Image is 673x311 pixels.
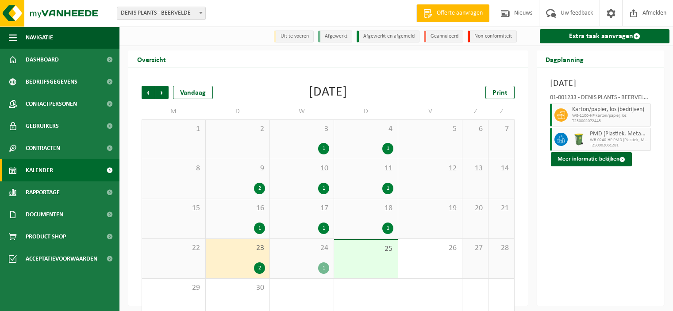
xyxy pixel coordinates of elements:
[4,292,148,311] iframe: chat widget
[403,203,458,213] span: 19
[117,7,206,20] span: DENIS PLANTS - BEERVELDE
[146,283,201,293] span: 29
[550,95,651,104] div: 01-001233 - DENIS PLANTS - BEERVELDE
[550,77,651,90] h3: [DATE]
[338,164,393,173] span: 11
[537,50,592,68] h2: Dagplanning
[210,243,265,253] span: 23
[318,183,329,194] div: 1
[146,124,201,134] span: 1
[173,86,213,99] div: Vandaag
[210,203,265,213] span: 16
[382,183,393,194] div: 1
[403,243,458,253] span: 26
[467,203,484,213] span: 20
[462,104,488,119] td: Z
[26,27,53,49] span: Navigatie
[334,104,398,119] td: D
[155,86,169,99] span: Volgende
[274,243,329,253] span: 24
[254,183,265,194] div: 2
[117,7,205,19] span: DENIS PLANTS - BEERVELDE
[467,164,484,173] span: 13
[590,138,648,143] span: WB-0240-HP PMD (Plastiek, Metaal, Drankkartons) (bedrijven)
[26,49,59,71] span: Dashboard
[416,4,489,22] a: Offerte aanvragen
[467,124,484,134] span: 6
[493,164,510,173] span: 14
[274,31,314,42] li: Uit te voeren
[26,226,66,248] span: Product Shop
[485,86,515,99] a: Print
[274,124,329,134] span: 3
[146,203,201,213] span: 15
[424,31,463,42] li: Geannuleerd
[382,143,393,154] div: 1
[274,164,329,173] span: 10
[274,203,329,213] span: 17
[142,104,206,119] td: M
[142,86,155,99] span: Vorige
[128,50,175,68] h2: Overzicht
[26,181,60,203] span: Rapportage
[206,104,270,119] td: D
[318,262,329,274] div: 1
[26,115,59,137] span: Gebruikers
[254,262,265,274] div: 2
[492,89,508,96] span: Print
[590,143,648,148] span: T250002061281
[210,283,265,293] span: 30
[270,104,334,119] td: W
[551,152,632,166] button: Meer informatie bekijken
[403,164,458,173] span: 12
[26,248,97,270] span: Acceptatievoorwaarden
[210,164,265,173] span: 9
[318,143,329,154] div: 1
[338,124,393,134] span: 4
[26,71,77,93] span: Bedrijfsgegevens
[493,124,510,134] span: 7
[254,223,265,234] div: 1
[488,104,515,119] td: Z
[493,243,510,253] span: 28
[403,124,458,134] span: 5
[572,133,585,146] img: WB-0240-HPE-GN-50
[590,131,648,138] span: PMD (Plastiek, Metaal, Drankkartons) (bedrijven)
[467,243,484,253] span: 27
[210,124,265,134] span: 2
[493,203,510,213] span: 21
[382,223,393,234] div: 1
[398,104,462,119] td: V
[318,223,329,234] div: 1
[309,86,347,99] div: [DATE]
[146,164,201,173] span: 8
[468,31,517,42] li: Non-conformiteit
[318,31,352,42] li: Afgewerkt
[338,244,393,254] span: 25
[26,203,63,226] span: Documenten
[338,203,393,213] span: 18
[146,243,201,253] span: 22
[572,106,648,113] span: Karton/papier, los (bedrijven)
[26,159,53,181] span: Kalender
[572,119,648,124] span: T250002072445
[572,113,648,119] span: WB-1100-HP karton/papier, los
[26,137,60,159] span: Contracten
[26,93,77,115] span: Contactpersonen
[357,31,419,42] li: Afgewerkt en afgemeld
[540,29,669,43] a: Extra taak aanvragen
[435,9,485,18] span: Offerte aanvragen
